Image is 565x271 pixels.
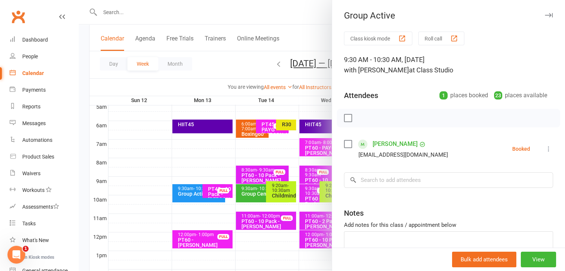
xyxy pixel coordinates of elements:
div: places booked [439,90,488,101]
div: Notes [344,208,364,218]
a: What's New [10,232,78,249]
div: Payments [22,87,46,93]
a: People [10,48,78,65]
div: Waivers [22,170,40,176]
a: Clubworx [9,7,27,26]
div: [EMAIL_ADDRESS][DOMAIN_NAME] [358,150,448,160]
div: Automations [22,137,52,143]
div: Reports [22,104,40,110]
div: 23 [494,91,502,99]
div: Attendees [344,90,378,101]
a: Assessments [10,199,78,215]
span: with [PERSON_NAME] [344,66,409,74]
div: People [22,53,38,59]
button: View [521,252,556,267]
a: Automations [10,132,78,148]
button: Bulk add attendees [452,252,516,267]
input: Search to add attendees [344,172,553,188]
div: Workouts [22,187,45,193]
span: at Class Studio [409,66,453,74]
div: Add notes for this class / appointment below [344,221,553,229]
a: Reports [10,98,78,115]
a: Payments [10,82,78,98]
div: 1 [439,91,448,99]
div: places available [494,90,547,101]
span: 1 [23,246,29,252]
a: Calendar [10,65,78,82]
a: Tasks [10,215,78,232]
div: Messages [22,120,46,126]
div: Product Sales [22,154,54,160]
a: [PERSON_NAME] [373,138,418,150]
a: Workouts [10,182,78,199]
div: What's New [22,237,49,243]
iframe: Intercom live chat [7,246,25,264]
div: Booked [512,146,530,151]
button: Roll call [418,32,464,45]
div: Group Active [332,10,565,21]
div: 9:30 AM - 10:30 AM, [DATE] [344,55,553,75]
a: Product Sales [10,148,78,165]
a: Messages [10,115,78,132]
a: Dashboard [10,32,78,48]
button: Class kiosk mode [344,32,412,45]
div: Calendar [22,70,44,76]
div: Tasks [22,221,36,226]
div: Dashboard [22,37,48,43]
a: Waivers [10,165,78,182]
div: Assessments [22,204,59,210]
